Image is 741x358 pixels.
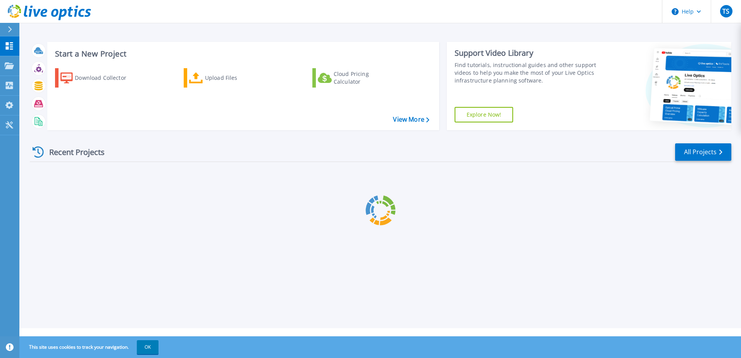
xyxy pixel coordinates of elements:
div: Support Video Library [455,48,600,58]
a: Cloud Pricing Calculator [312,68,399,88]
a: Download Collector [55,68,141,88]
div: Recent Projects [30,143,115,162]
div: Find tutorials, instructional guides and other support videos to help you make the most of your L... [455,61,600,84]
h3: Start a New Project [55,50,429,58]
div: Cloud Pricing Calculator [334,70,396,86]
a: View More [393,116,429,123]
div: Download Collector [75,70,137,86]
a: Explore Now! [455,107,514,122]
button: OK [137,340,159,354]
div: Upload Files [205,70,267,86]
a: All Projects [675,143,731,161]
span: TS [722,8,729,14]
span: This site uses cookies to track your navigation. [21,340,159,354]
a: Upload Files [184,68,270,88]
